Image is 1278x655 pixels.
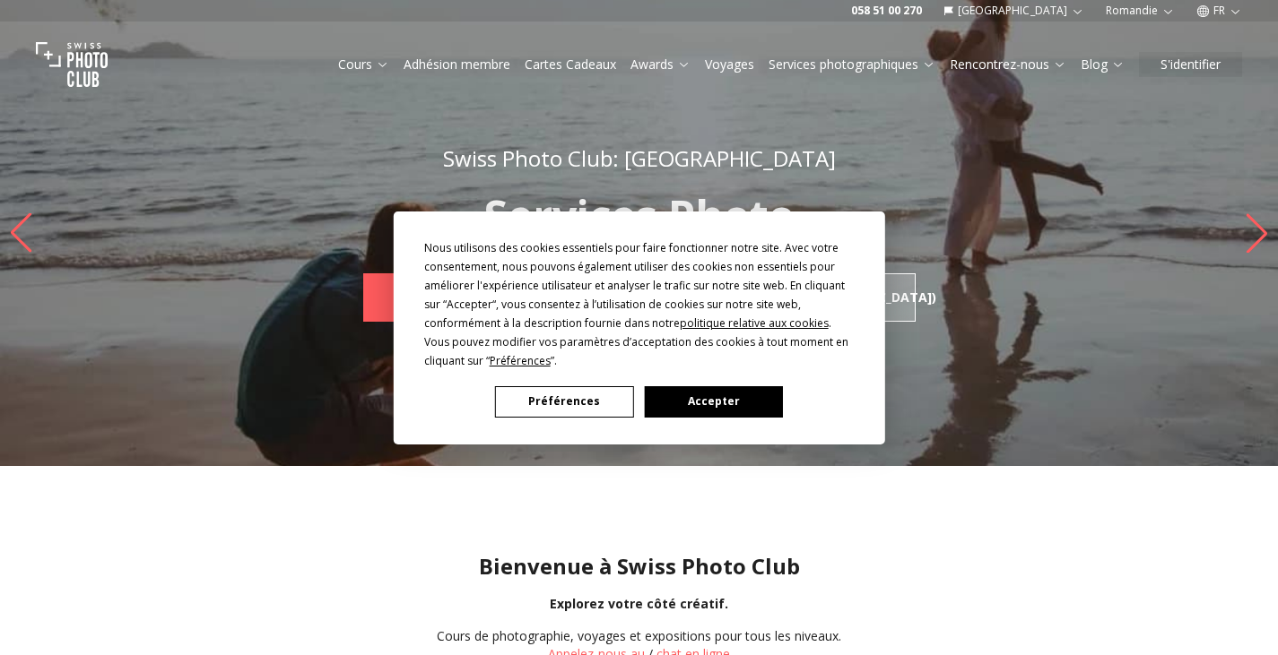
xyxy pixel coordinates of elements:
[644,386,782,418] button: Accepter
[680,315,829,331] span: politique relative aux cookies
[393,211,884,444] div: Cookie Consent Prompt
[424,238,855,370] div: Nous utilisons des cookies essentiels pour faire fonctionner notre site. Avec votre consentement,...
[490,353,551,368] span: Préférences
[495,386,633,418] button: Préférences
